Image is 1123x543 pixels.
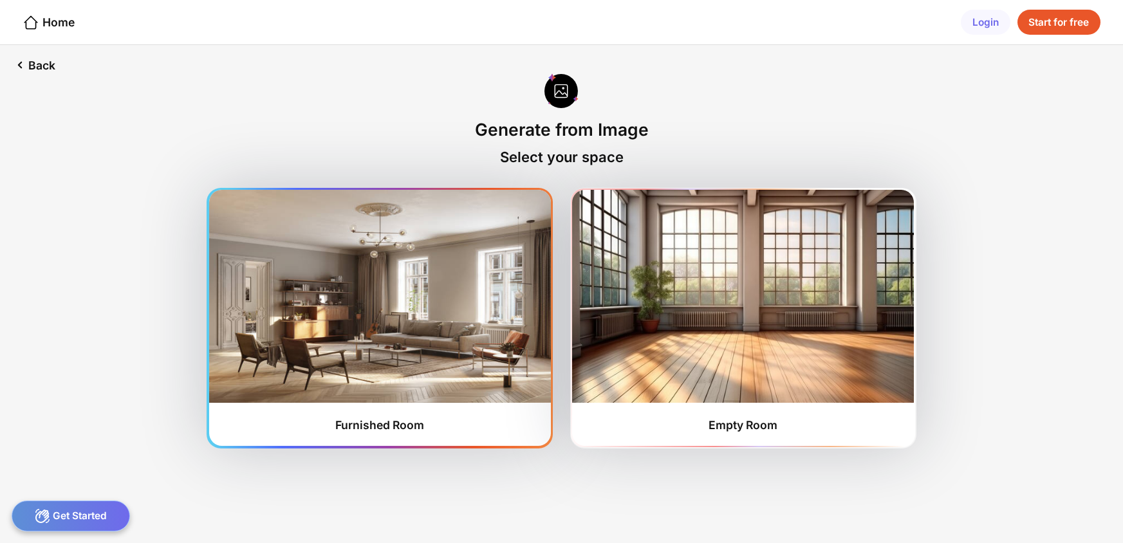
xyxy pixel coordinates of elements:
div: Generate from Image [475,119,649,140]
div: Select your space [500,149,624,165]
div: Empty Room [709,418,777,432]
div: Furnished Room [335,418,424,432]
img: furnishedRoom2.jpg [572,190,914,402]
div: Login [961,10,1010,35]
div: Start for free [1017,10,1100,35]
div: Get Started [12,501,131,531]
div: Home [23,14,75,31]
img: furnishedRoom1.jpg [209,190,551,402]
